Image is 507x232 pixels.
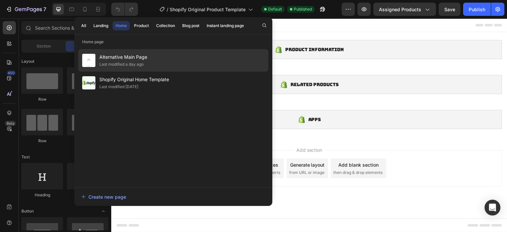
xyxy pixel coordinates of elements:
div: Beta [5,121,16,126]
div: Publish [469,6,485,13]
span: Layout [21,58,34,64]
div: Generate layout [179,143,214,150]
span: Section [37,43,51,49]
div: Collection [156,23,175,29]
div: Last modified [DATE] [99,83,138,90]
span: then drag & drop elements [222,151,271,157]
div: Row [67,96,109,102]
div: Landing [93,23,108,29]
div: Row [21,96,63,102]
button: Save [439,3,460,16]
div: Blog post [182,23,199,29]
p: 7 [43,5,46,13]
span: Product information [174,27,233,35]
span: Published [294,6,312,12]
input: Search Sections & Elements [21,21,109,34]
span: Assigned Products [379,6,421,13]
span: Button [21,208,34,214]
div: Heading [21,192,63,198]
button: Assigned Products [373,3,436,16]
span: / [167,6,168,13]
div: Row [21,138,63,144]
span: Related products [179,62,227,70]
div: Choose templates [127,143,167,150]
button: All [78,21,89,30]
button: 7 [3,3,49,16]
span: inspired by CRO experts [124,151,169,157]
span: Default [268,6,282,12]
p: Home page [74,39,272,45]
span: Text [21,154,30,160]
button: Blog post [179,21,202,30]
div: Add blank section [227,143,267,150]
div: Open Intercom Messenger [485,200,500,215]
span: from URL or image [178,151,213,157]
span: Add section [183,128,214,135]
div: Undo/Redo [111,3,138,16]
button: Home [113,21,130,30]
div: Row [67,138,109,144]
button: Publish [463,3,491,16]
button: Instant landing page [204,21,247,30]
button: Create new page [81,190,266,203]
span: Alternative Main Page [99,53,147,61]
iframe: Design area [111,18,507,232]
div: Product [134,23,149,29]
div: Text Block [67,192,109,198]
div: Instant landing page [207,23,244,29]
button: Product [131,21,152,30]
div: Home [116,23,127,29]
div: Create new page [81,193,126,200]
span: Shopify Original Product Template [170,6,246,13]
span: Shopify Original Home Template [99,76,169,83]
button: Landing [90,21,111,30]
button: Collection [153,21,178,30]
span: Toggle open [98,206,109,216]
div: 450 [6,70,16,76]
span: Apps [197,97,210,105]
span: Save [444,7,455,12]
div: All [81,23,86,29]
div: Last modified a day ago [99,61,144,68]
